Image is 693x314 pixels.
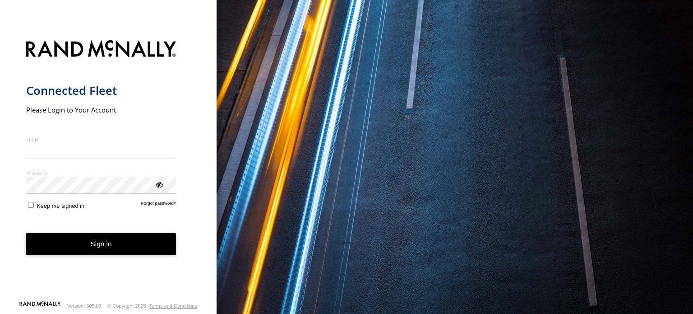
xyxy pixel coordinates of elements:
a: Terms and Conditions [149,303,197,309]
h2: Please Login to Your Account [26,105,176,114]
input: Keep me signed in [28,202,34,208]
div: © Copyright 2025 - [107,303,197,309]
div: Version: 305.03 [67,303,102,309]
label: Password [26,170,176,177]
label: Email [26,136,176,143]
form: main [26,35,191,300]
a: Forgot password? [141,201,176,209]
span: Keep me signed in [37,202,84,209]
a: Visit our Website [19,301,61,310]
img: Rand McNally [26,38,176,61]
button: Sign in [26,233,176,255]
div: ViewPassword [154,180,163,189]
h1: Connected Fleet [26,83,176,98]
